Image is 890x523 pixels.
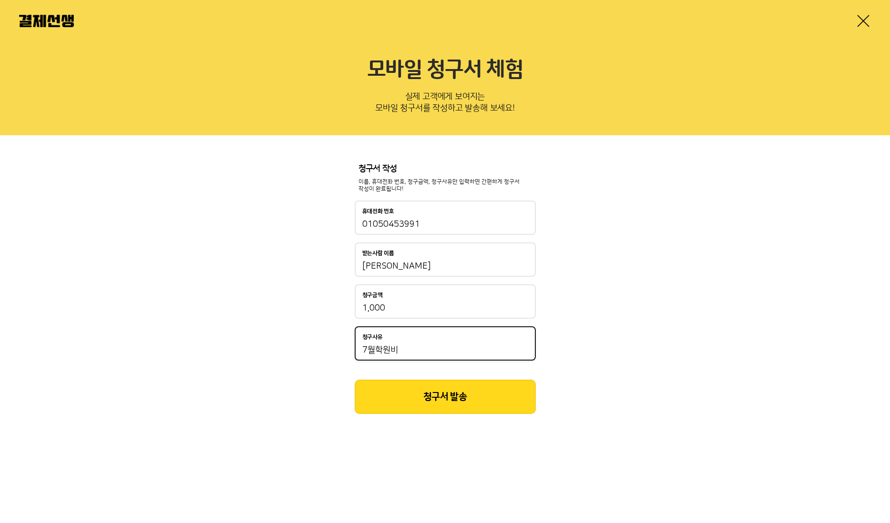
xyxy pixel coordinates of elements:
p: 청구사유 [362,334,383,341]
p: 실제 고객에게 보여지는 모바일 청구서를 작성하고 발송해 보세요! [19,89,871,120]
img: 결제선생 [19,15,74,27]
p: 청구서 작성 [358,164,532,174]
input: 휴대전화 번호 [362,219,528,230]
button: 청구서 발송 [355,380,536,414]
input: 받는사람 이름 [362,261,528,272]
p: 휴대전화 번호 [362,208,394,215]
input: 청구사유 [362,344,528,356]
p: 이름, 휴대전화 번호, 청구금액, 청구사유만 입력하면 간편하게 청구서 작성이 완료됩니다! [358,178,532,193]
p: 청구금액 [362,292,383,299]
input: 청구금액 [362,302,528,314]
h2: 모바일 청구서 체험 [19,57,871,83]
p: 받는사람 이름 [362,250,394,257]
